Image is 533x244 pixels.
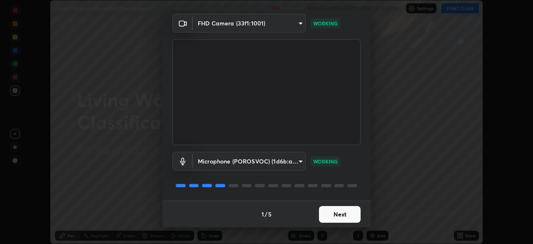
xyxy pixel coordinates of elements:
p: WORKING [313,20,338,27]
button: Next [319,206,361,223]
div: FHD Camera (33f1:1001) [193,152,306,171]
div: FHD Camera (33f1:1001) [193,14,306,33]
p: WORKING [313,158,338,165]
h4: / [265,210,267,219]
h4: 5 [268,210,271,219]
h4: 1 [262,210,264,219]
